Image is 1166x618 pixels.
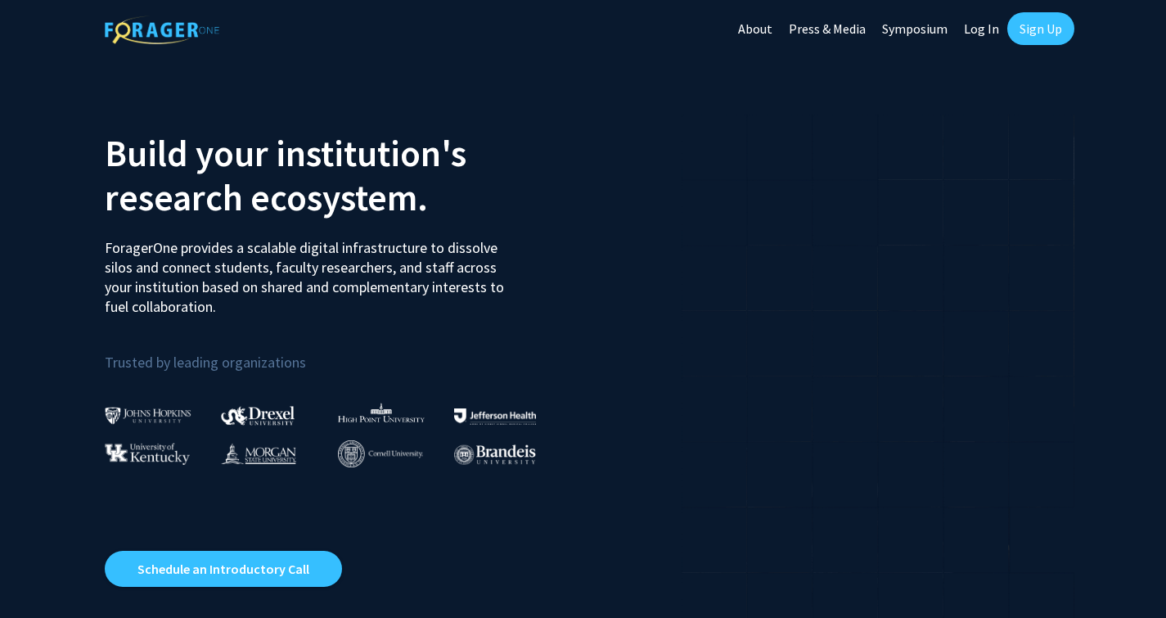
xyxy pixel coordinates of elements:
img: Drexel University [221,406,295,425]
img: Brandeis University [454,444,536,465]
img: High Point University [338,403,425,422]
img: Cornell University [338,440,423,467]
a: Sign Up [1007,12,1074,45]
a: Opens in a new tab [105,551,342,587]
img: Thomas Jefferson University [454,408,536,424]
img: ForagerOne Logo [105,16,219,44]
p: Trusted by leading organizations [105,330,571,375]
h2: Build your institution's research ecosystem. [105,131,571,219]
p: ForagerOne provides a scalable digital infrastructure to dissolve silos and connect students, fac... [105,226,515,317]
img: Johns Hopkins University [105,407,191,424]
img: University of Kentucky [105,443,190,465]
img: Morgan State University [221,443,296,464]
